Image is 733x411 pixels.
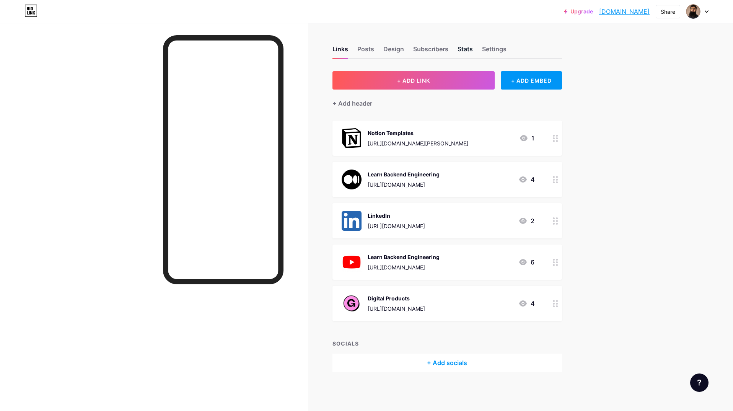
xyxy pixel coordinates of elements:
[332,339,562,347] div: SOCIALS
[342,294,362,313] img: Digital Products
[368,305,425,313] div: [URL][DOMAIN_NAME]
[332,99,372,108] div: + Add header
[332,44,348,58] div: Links
[458,44,473,58] div: Stats
[518,299,534,308] div: 4
[368,129,468,137] div: Notion Templates
[332,71,495,90] button: + ADD LINK
[519,134,534,143] div: 1
[368,170,440,178] div: Learn Backend Engineering
[342,170,362,189] img: Learn Backend Engineering
[518,258,534,267] div: 6
[368,222,425,230] div: [URL][DOMAIN_NAME]
[357,44,374,58] div: Posts
[342,252,362,272] img: Learn Backend Engineering
[342,211,362,231] img: LinkedIn
[518,175,534,184] div: 4
[383,44,404,58] div: Design
[501,71,562,90] div: + ADD EMBED
[368,294,425,302] div: Digital Products
[518,216,534,225] div: 2
[413,44,448,58] div: Subscribers
[368,263,440,271] div: [URL][DOMAIN_NAME]
[564,8,593,15] a: Upgrade
[368,139,468,147] div: [URL][DOMAIN_NAME][PERSON_NAME]
[342,128,362,148] img: Notion Templates
[332,354,562,372] div: + Add socials
[368,212,425,220] div: LinkedIn
[368,253,440,261] div: Learn Backend Engineering
[397,77,430,84] span: + ADD LINK
[482,44,507,58] div: Settings
[368,181,440,189] div: [URL][DOMAIN_NAME]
